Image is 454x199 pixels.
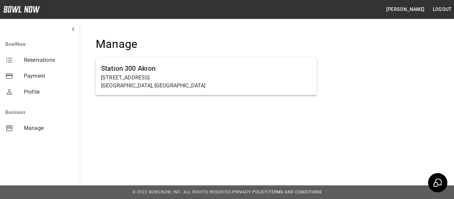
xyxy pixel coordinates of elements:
[24,56,74,64] span: Reservations
[24,72,74,80] span: Payment
[384,3,427,16] button: [PERSON_NAME]
[132,190,232,194] span: © 2022 BowlNow, Inc. All Rights Reserved.
[232,190,268,194] a: Privacy Policy
[3,6,40,13] img: logo
[24,124,74,132] span: Manage
[269,190,322,194] a: Terms and Conditions
[96,37,317,51] h4: Manage
[101,63,311,74] h6: Station 300 Akron
[101,74,311,82] p: [STREET_ADDRESS]
[24,88,74,96] span: Profile
[101,82,311,90] p: [GEOGRAPHIC_DATA], [GEOGRAPHIC_DATA]
[430,3,454,16] button: Logout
